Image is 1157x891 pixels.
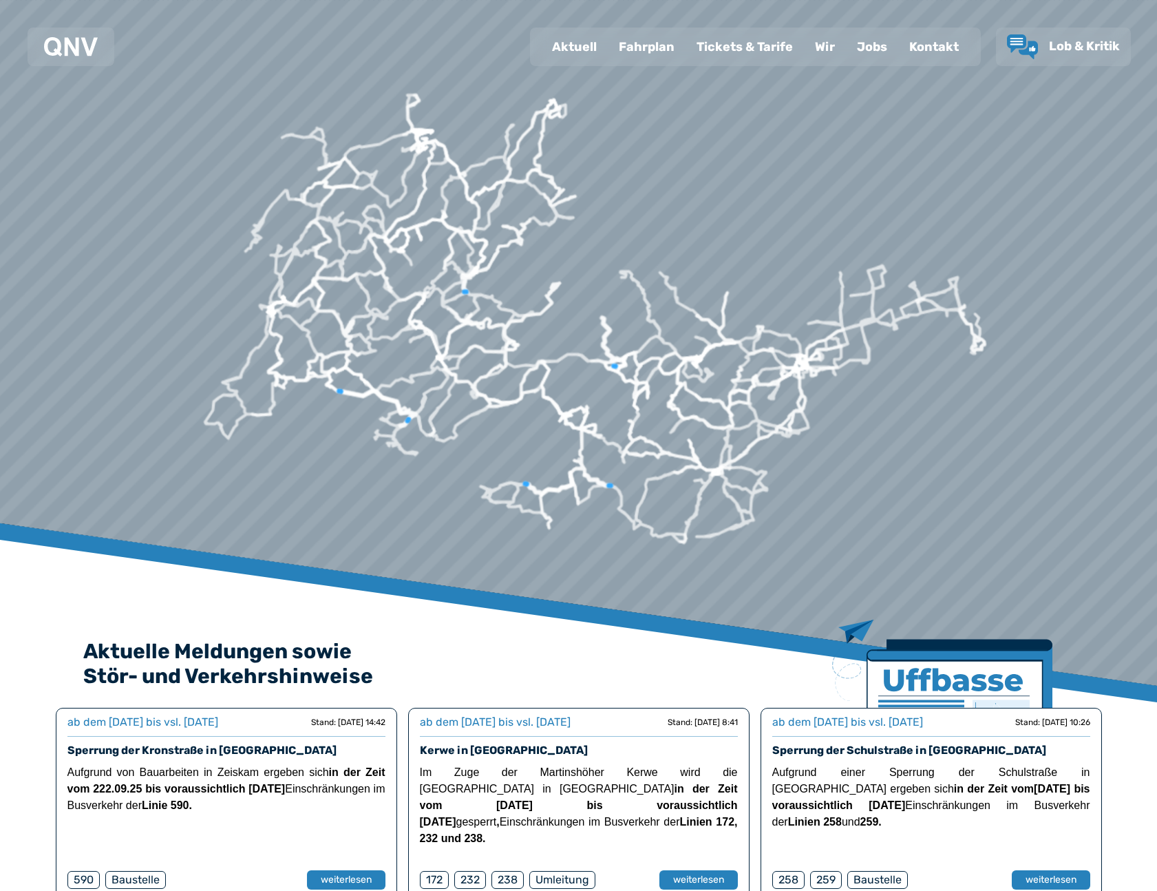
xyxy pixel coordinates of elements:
a: Wir [804,29,846,65]
strong: in der Zeit vom [954,783,1034,795]
a: Sperrung der Kronstraße in [GEOGRAPHIC_DATA] [67,744,337,757]
a: Kontakt [898,29,970,65]
span: gesperrt [456,816,497,828]
a: Kerwe in [GEOGRAPHIC_DATA] [420,744,588,757]
span: Aufgrund von Bauarbeiten in Zeiskam ergeben sich Einschränkungen im Busverkehr der [67,766,385,811]
div: 259 [810,871,842,889]
div: 238 [491,871,524,889]
div: Stand: [DATE] 8:41 [668,717,738,728]
div: 232 [454,871,486,889]
strong: , [496,816,499,828]
img: Zeitung mit Titel Uffbase [832,620,1052,791]
div: 590 [67,871,100,889]
a: Tickets & Tarife [686,29,804,65]
div: Umleitung [529,871,595,889]
div: 258 [772,871,805,889]
a: QNV Logo [44,33,98,61]
button: weiterlesen [307,870,385,890]
button: weiterlesen [1012,870,1090,890]
a: Lob & Kritik [1007,34,1120,59]
div: ab dem [DATE] bis vsl. [DATE] [420,714,571,731]
strong: Linie 590. [142,799,192,811]
img: QNV Logo [44,37,98,56]
div: 172 [420,871,449,889]
span: Aufgrund einer Sperrung der Schulstraße in [GEOGRAPHIC_DATA] ergeben sich Einschränkungen im Busv... [772,766,1090,828]
a: Aktuell [541,29,608,65]
a: Fahrplan [608,29,686,65]
a: Jobs [846,29,898,65]
div: ab dem [DATE] bis vsl. [DATE] [67,714,218,731]
strong: Linien 258 [788,816,842,828]
span: Im Zuge der Martinshöher Kerwe wird die [GEOGRAPHIC_DATA] in [GEOGRAPHIC_DATA] Einschränkungen im... [420,766,738,844]
div: Stand: [DATE] 14:42 [311,717,385,728]
div: Baustelle [105,871,166,889]
h2: Aktuelle Meldungen sowie Stör- und Verkehrshinweise [83,639,1074,689]
div: ab dem [DATE] bis vsl. [DATE] [772,714,923,731]
span: Lob & Kritik [1049,39,1120,54]
div: Stand: [DATE] 10:26 [1015,717,1090,728]
div: Baustelle [847,871,908,889]
a: Sperrung der Schulstraße in [GEOGRAPHIC_DATA] [772,744,1046,757]
strong: 259. [860,816,882,828]
button: weiterlesen [659,870,738,890]
strong: in der Zeit vom [DATE] bis voraussichtlich [DATE] [420,783,738,828]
